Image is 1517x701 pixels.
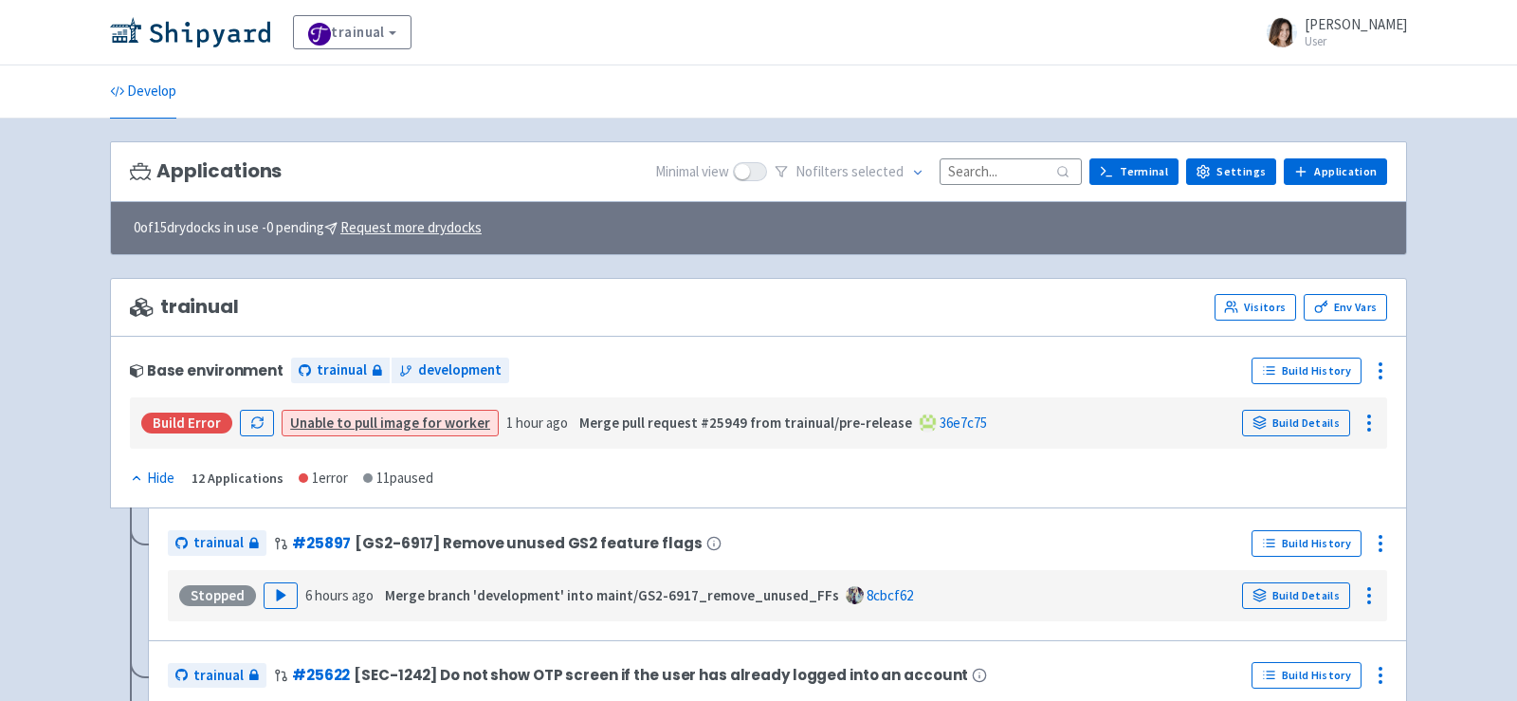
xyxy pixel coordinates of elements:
[851,162,904,180] span: selected
[867,586,913,604] a: 8cbcf62
[1242,410,1350,436] a: Build Details
[385,586,839,604] strong: Merge branch 'development' into maint/GS2-6917_remove_unused_FFs
[1252,358,1362,384] a: Build History
[130,468,176,489] button: Hide
[134,217,482,239] span: 0 of 15 drydocks in use - 0 pending
[1252,530,1362,557] a: Build History
[340,218,482,236] u: Request more drydocks
[1255,17,1407,47] a: [PERSON_NAME] User
[1252,662,1362,689] a: Build History
[192,468,283,489] div: 12 Applications
[317,360,367,381] span: trainual
[354,667,968,683] span: [SEC-1242] Do not show OTP screen if the user has already logged into an account
[179,585,256,606] div: Stopped
[579,414,912,432] strong: Merge pull request #25949 from trainual/pre-release
[168,530,266,556] a: trainual
[940,158,1082,184] input: Search...
[291,358,390,383] a: trainual
[1284,158,1387,185] a: Application
[168,663,266,689] a: trainual
[293,15,411,49] a: trainual
[130,362,283,378] div: Base environment
[655,161,729,183] span: Minimal view
[110,17,270,47] img: Shipyard logo
[299,468,348,489] div: 1 error
[1305,35,1407,47] small: User
[292,533,351,553] a: #25897
[305,586,374,604] time: 6 hours ago
[1186,158,1276,185] a: Settings
[193,532,244,554] span: trainual
[141,413,232,434] div: Build Error
[130,296,239,318] span: trainual
[1304,294,1387,321] a: Env Vars
[290,414,490,432] a: Unable to pull image for worker
[392,358,509,383] a: development
[292,665,350,685] a: #25622
[506,414,568,432] time: 1 hour ago
[130,468,174,489] div: Hide
[264,582,298,609] button: Play
[355,535,702,551] span: [GS2-6917] Remove unused GS2 feature flags
[1089,158,1179,185] a: Terminal
[193,665,244,687] span: trainual
[1242,582,1350,609] a: Build Details
[1215,294,1296,321] a: Visitors
[940,414,987,432] a: 36e7c75
[1305,15,1407,33] span: [PERSON_NAME]
[418,360,502,381] span: development
[795,161,904,183] span: No filter s
[130,160,282,182] h3: Applications
[363,468,433,489] div: 11 paused
[110,65,176,119] a: Develop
